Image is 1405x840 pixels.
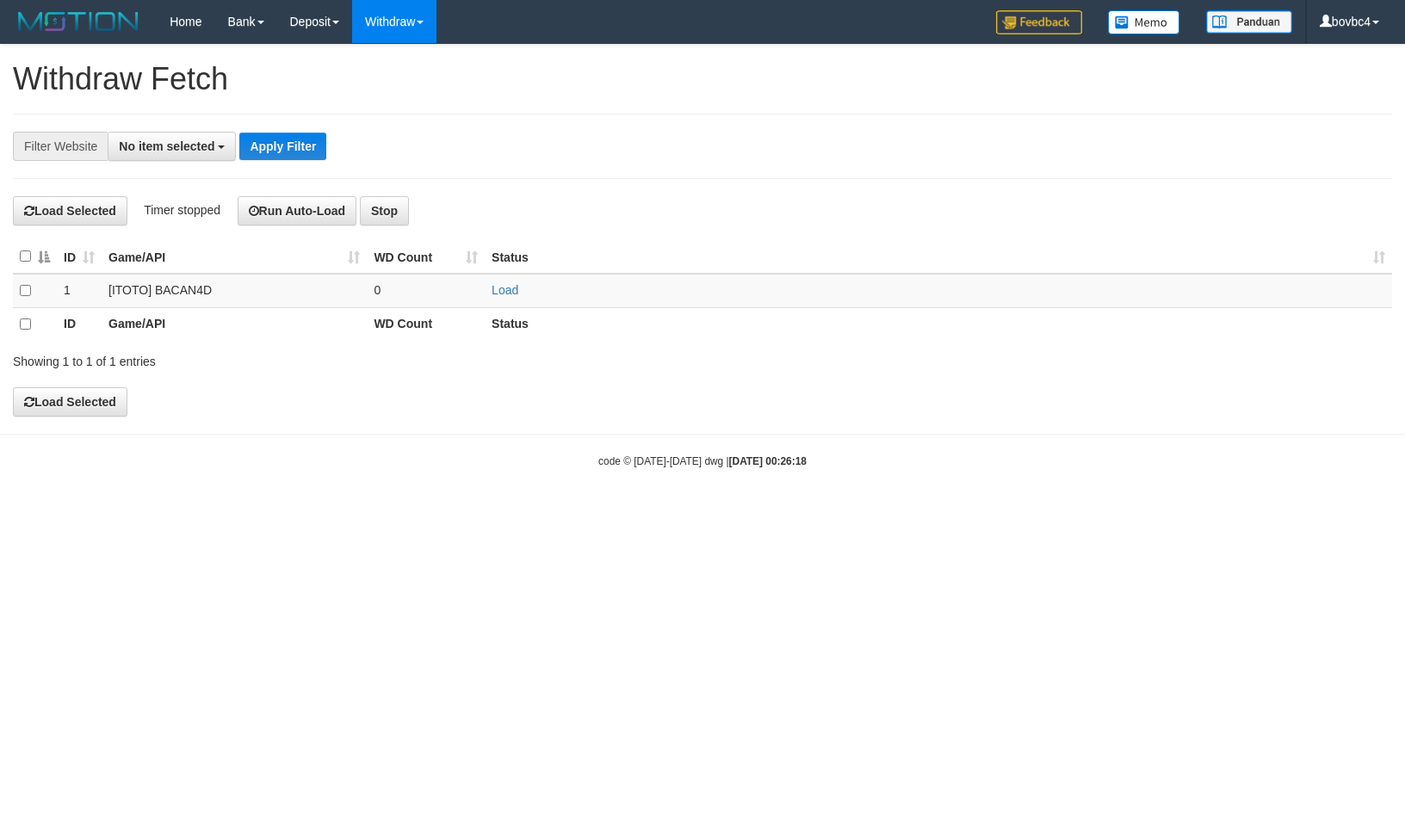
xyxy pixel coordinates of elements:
[57,274,102,308] td: 1
[119,139,214,153] span: No item selected
[1108,10,1180,34] img: Button%20Memo.svg
[102,307,367,341] th: Game/API
[13,346,573,370] div: Showing 1 to 1 of 1 entries
[1206,10,1292,34] img: panduan.png
[367,307,485,341] th: WD Count
[108,132,236,161] button: No item selected
[485,307,1392,341] th: Status
[360,196,409,225] button: Stop
[57,307,102,341] th: ID
[239,133,326,160] button: Apply Filter
[598,455,807,467] small: code © [DATE]-[DATE] dwg |
[13,9,144,34] img: MOTION_logo.png
[238,196,357,225] button: Run Auto-Load
[996,10,1082,34] img: Feedback.jpg
[57,240,102,274] th: ID: activate to sort column ascending
[492,283,518,297] a: Load
[102,240,367,274] th: Game/API: activate to sort column ascending
[144,203,220,217] span: Timer stopped
[13,196,127,225] button: Load Selected
[102,274,367,308] td: [ITOTO] BACAN4D
[13,387,127,417] button: Load Selected
[374,283,381,297] span: 0
[485,240,1392,274] th: Status: activate to sort column ascending
[729,455,807,467] strong: [DATE] 00:26:18
[13,132,108,161] div: Filter Website
[367,240,485,274] th: WD Count: activate to sort column ascending
[13,62,1392,96] h1: Withdraw Fetch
